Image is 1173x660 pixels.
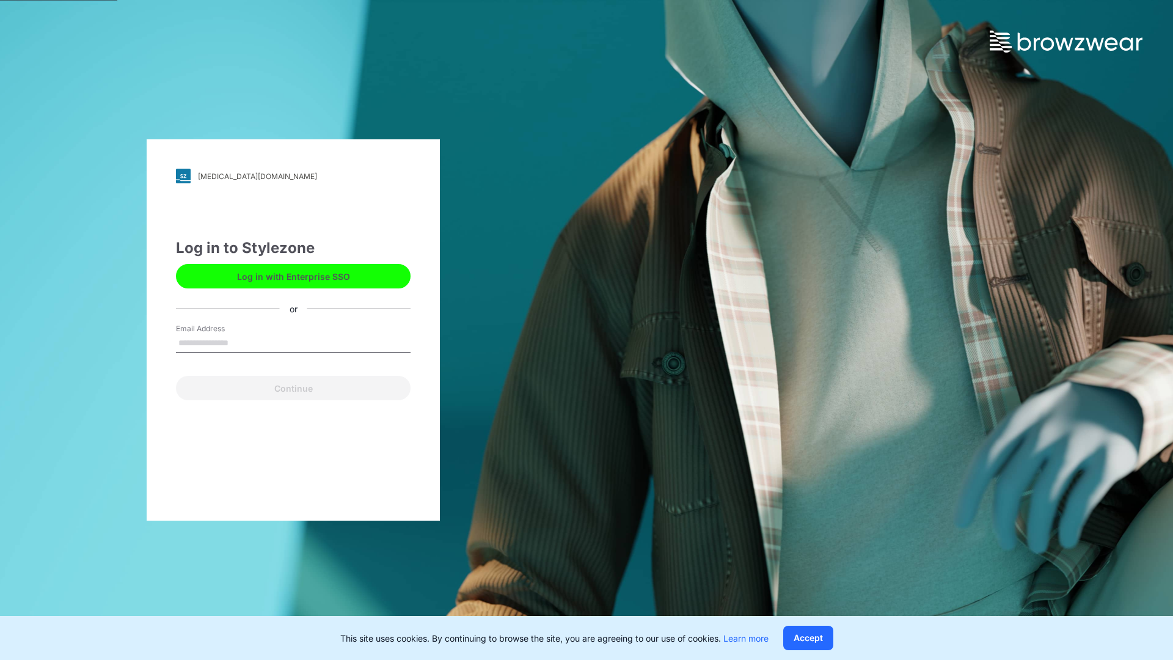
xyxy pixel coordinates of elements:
[176,169,191,183] img: svg+xml;base64,PHN2ZyB3aWR0aD0iMjgiIGhlaWdodD0iMjgiIHZpZXdCb3g9IjAgMCAyOCAyOCIgZmlsbD0ibm9uZSIgeG...
[176,264,411,288] button: Log in with Enterprise SSO
[176,237,411,259] div: Log in to Stylezone
[176,169,411,183] a: [MEDICAL_DATA][DOMAIN_NAME]
[198,172,317,181] div: [MEDICAL_DATA][DOMAIN_NAME]
[723,633,769,643] a: Learn more
[990,31,1142,53] img: browzwear-logo.73288ffb.svg
[783,626,833,650] button: Accept
[176,323,261,334] label: Email Address
[340,632,769,645] p: This site uses cookies. By continuing to browse the site, you are agreeing to our use of cookies.
[280,302,307,315] div: or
